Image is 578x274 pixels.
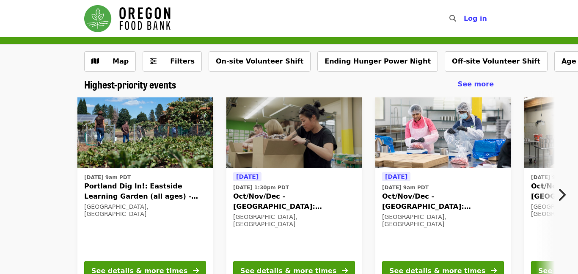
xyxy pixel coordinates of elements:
span: Highest-priority events [84,77,176,91]
button: Log in [457,10,494,27]
button: On-site Volunteer Shift [209,51,311,72]
button: Ending Hunger Power Night [317,51,438,72]
span: Oct/Nov/Dec - [GEOGRAPHIC_DATA]: Repack/Sort (age [DEMOGRAPHIC_DATA]+) [382,191,504,212]
i: chevron-right icon [557,187,566,203]
time: [DATE] 9am PDT [382,184,429,191]
span: Map [113,57,129,65]
time: [DATE] 1:30pm PDT [233,184,289,191]
span: [DATE] [385,173,407,180]
span: Portland Dig In!: Eastside Learning Garden (all ages) - Aug/Sept/Oct [84,181,206,202]
time: [DATE] 9am PST [531,174,577,181]
button: Filters (0 selected) [143,51,202,72]
input: Search [461,8,468,29]
img: Portland Dig In!: Eastside Learning Garden (all ages) - Aug/Sept/Oct organized by Oregon Food Bank [77,97,213,169]
button: Next item [550,183,578,207]
div: [GEOGRAPHIC_DATA], [GEOGRAPHIC_DATA] [84,203,206,218]
span: See more [458,80,494,88]
a: See more [458,79,494,89]
span: Oct/Nov/Dec - [GEOGRAPHIC_DATA]: Repack/Sort (age [DEMOGRAPHIC_DATA]+) [233,191,355,212]
time: [DATE] 9am PDT [84,174,131,181]
img: Oct/Nov/Dec - Portland: Repack/Sort (age 8+) organized by Oregon Food Bank [226,97,362,169]
span: Filters [170,57,195,65]
div: [GEOGRAPHIC_DATA], [GEOGRAPHIC_DATA] [233,213,355,228]
div: [GEOGRAPHIC_DATA], [GEOGRAPHIC_DATA] [382,213,504,228]
span: [DATE] [236,173,259,180]
span: Log in [464,14,487,22]
i: map icon [91,57,99,65]
i: sliders-h icon [150,57,157,65]
button: Show map view [84,51,136,72]
img: Oct/Nov/Dec - Beaverton: Repack/Sort (age 10+) organized by Oregon Food Bank [375,97,511,169]
button: Off-site Volunteer Shift [445,51,548,72]
div: Highest-priority events [77,78,501,91]
a: Highest-priority events [84,78,176,91]
i: search icon [449,14,456,22]
img: Oregon Food Bank - Home [84,5,171,32]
